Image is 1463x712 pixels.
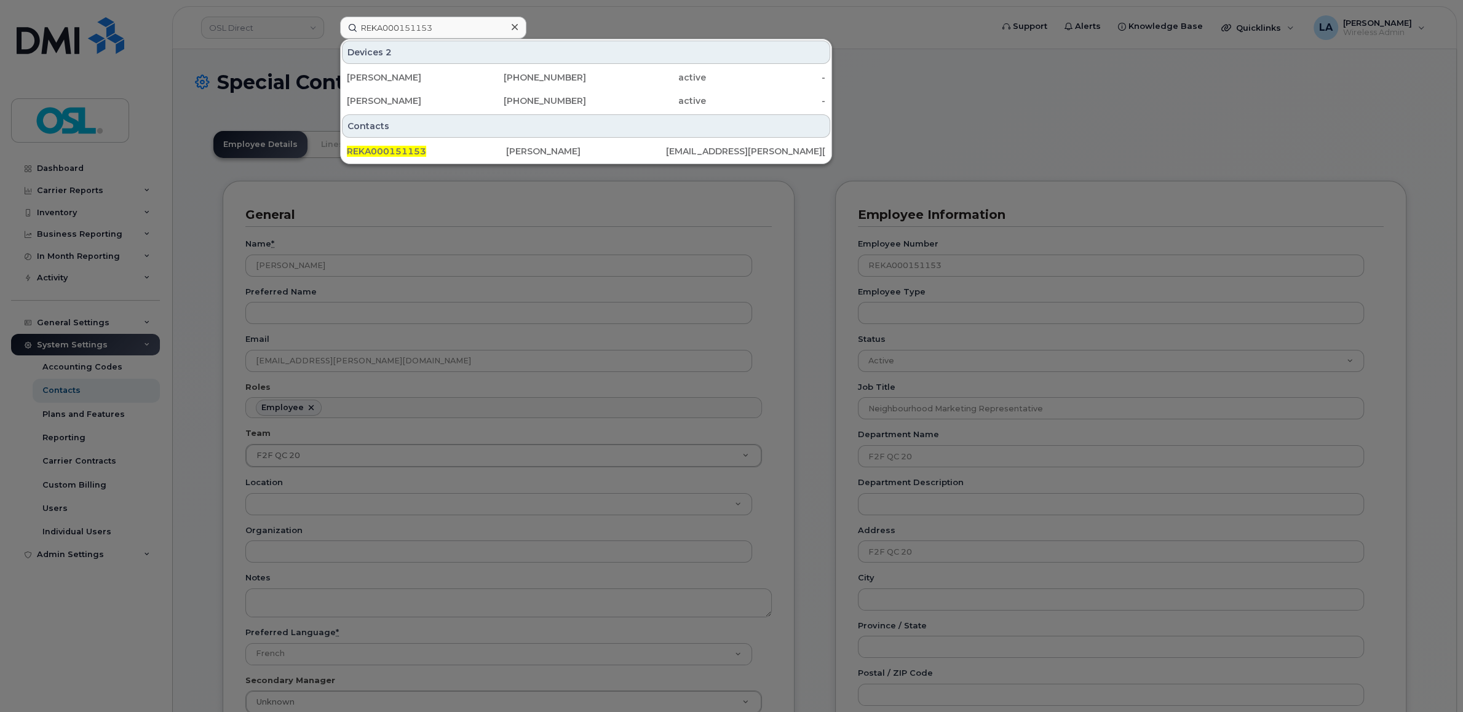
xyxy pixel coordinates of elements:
[706,71,826,84] div: -
[342,41,830,64] div: Devices
[586,71,706,84] div: active
[342,90,830,112] a: [PERSON_NAME][PHONE_NUMBER]active-
[706,95,826,107] div: -
[347,146,426,157] span: REKA000151153
[586,95,706,107] div: active
[342,114,830,138] div: Contacts
[342,140,830,162] a: REKA000151153[PERSON_NAME][EMAIL_ADDRESS][PERSON_NAME][DOMAIN_NAME]
[347,71,467,84] div: [PERSON_NAME]
[386,46,392,58] span: 2
[347,95,467,107] div: [PERSON_NAME]
[506,145,665,157] div: [PERSON_NAME]
[342,66,830,89] a: [PERSON_NAME][PHONE_NUMBER]active-
[666,145,825,157] div: [EMAIL_ADDRESS][PERSON_NAME][DOMAIN_NAME]
[467,71,587,84] div: [PHONE_NUMBER]
[467,95,587,107] div: [PHONE_NUMBER]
